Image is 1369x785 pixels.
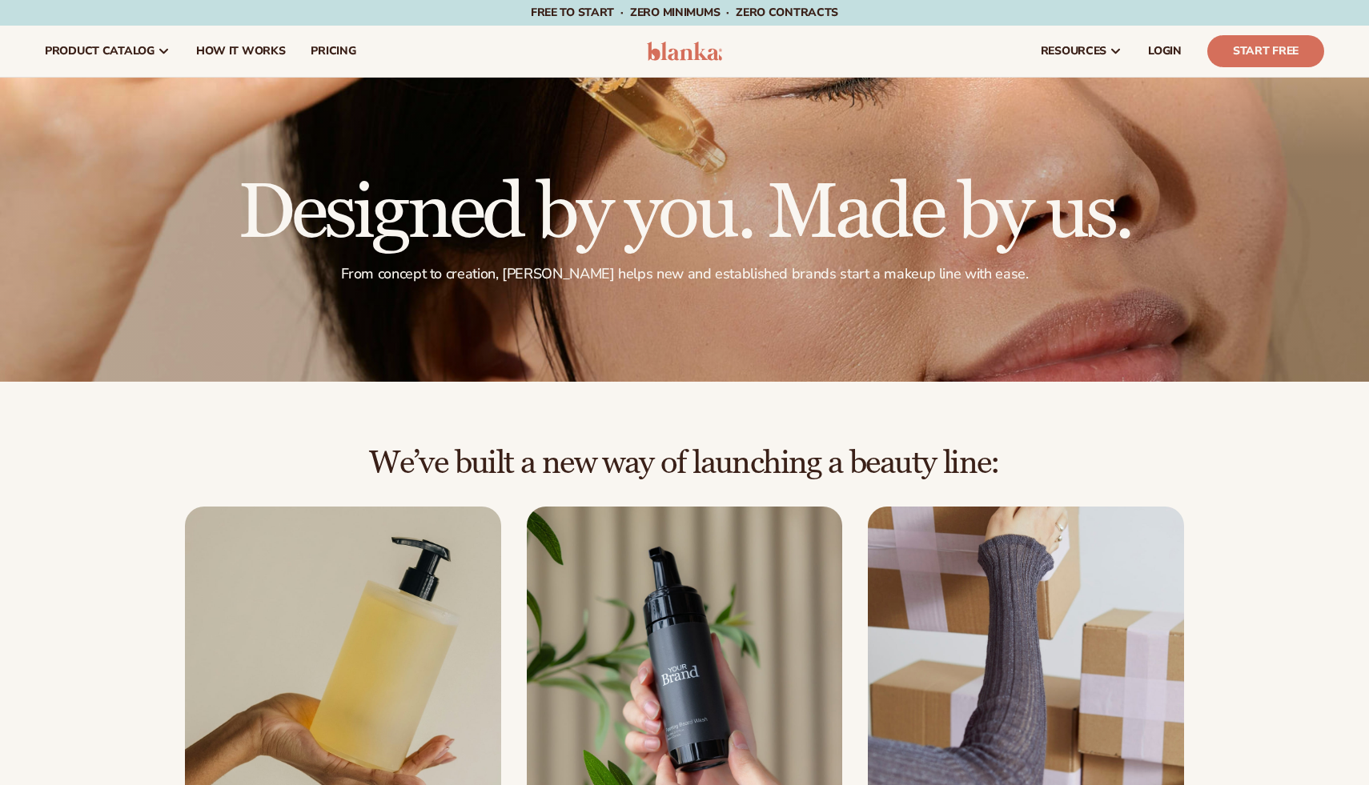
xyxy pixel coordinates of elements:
a: product catalog [32,26,183,77]
a: Start Free [1207,35,1324,67]
p: From concept to creation, [PERSON_NAME] helps new and established brands start a makeup line with... [238,265,1132,283]
h1: Designed by you. Made by us. [238,175,1132,252]
span: resources [1041,45,1106,58]
span: Free to start · ZERO minimums · ZERO contracts [531,5,838,20]
a: pricing [298,26,368,77]
span: LOGIN [1148,45,1182,58]
a: LOGIN [1135,26,1194,77]
span: pricing [311,45,355,58]
span: product catalog [45,45,155,58]
h2: We’ve built a new way of launching a beauty line: [45,446,1324,481]
span: How It Works [196,45,286,58]
a: How It Works [183,26,299,77]
img: logo [647,42,723,61]
a: resources [1028,26,1135,77]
